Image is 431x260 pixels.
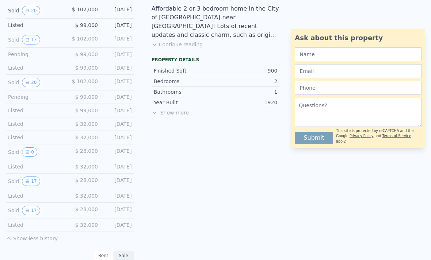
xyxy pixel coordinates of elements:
[104,35,132,44] div: [DATE]
[382,134,411,138] a: Terms of Service
[350,134,373,138] a: Privacy Policy
[8,78,64,87] div: Sold
[75,121,98,127] span: $ 32,000
[152,109,280,116] span: Show more
[8,6,64,15] div: Sold
[104,147,132,157] div: [DATE]
[336,128,422,144] div: This site is protected by reCAPTCHA and the Google and apply.
[75,94,98,100] span: $ 99,000
[8,134,64,141] div: Listed
[215,67,277,74] div: 900
[104,176,132,186] div: [DATE]
[154,99,215,106] div: Year Built
[8,93,64,101] div: Pending
[104,221,132,229] div: [DATE]
[75,51,98,57] span: $ 99,000
[295,64,422,78] input: Email
[8,147,64,157] div: Sold
[104,206,132,215] div: [DATE]
[22,35,40,44] button: View historical data
[72,7,98,12] span: $ 102,000
[75,222,98,228] span: $ 32,000
[22,78,40,87] button: View historical data
[22,6,40,15] button: View historical data
[22,206,40,215] button: View historical data
[104,6,132,15] div: [DATE]
[72,78,98,84] span: $ 102,000
[75,206,98,212] span: $ 28,000
[6,232,58,242] button: Show less history
[104,163,132,170] div: [DATE]
[8,192,64,199] div: Listed
[215,88,277,96] div: 1
[8,22,64,29] div: Listed
[152,41,203,48] button: Continue reading
[75,108,98,113] span: $ 99,000
[8,206,64,215] div: Sold
[152,4,280,39] div: Affordable 2 or 3 bedroom home in the City of [GEOGRAPHIC_DATA] near [GEOGRAPHIC_DATA]! Lots of r...
[22,176,40,186] button: View historical data
[75,135,98,140] span: $ 32,000
[104,107,132,114] div: [DATE]
[104,22,132,29] div: [DATE]
[75,148,98,154] span: $ 28,000
[104,134,132,141] div: [DATE]
[295,47,422,61] input: Name
[295,33,422,43] div: Ask about this property
[8,51,64,58] div: Pending
[295,132,333,144] button: Submit
[104,192,132,199] div: [DATE]
[104,51,132,58] div: [DATE]
[8,107,64,114] div: Listed
[75,193,98,199] span: $ 32,000
[75,177,98,183] span: $ 28,000
[104,78,132,87] div: [DATE]
[72,36,98,42] span: $ 102,000
[75,65,98,71] span: $ 99,000
[8,35,64,44] div: Sold
[104,93,132,101] div: [DATE]
[8,221,64,229] div: Listed
[154,88,215,96] div: Bathrooms
[8,120,64,128] div: Listed
[104,64,132,71] div: [DATE]
[154,78,215,85] div: Bedrooms
[8,176,64,186] div: Sold
[152,57,280,63] div: Property details
[104,120,132,128] div: [DATE]
[215,78,277,85] div: 2
[75,164,98,170] span: $ 32,000
[215,99,277,106] div: 1920
[22,147,37,157] button: View historical data
[8,64,64,71] div: Listed
[8,163,64,170] div: Listed
[295,81,422,95] input: Phone
[75,22,98,28] span: $ 99,000
[154,67,215,74] div: Finished Sqft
